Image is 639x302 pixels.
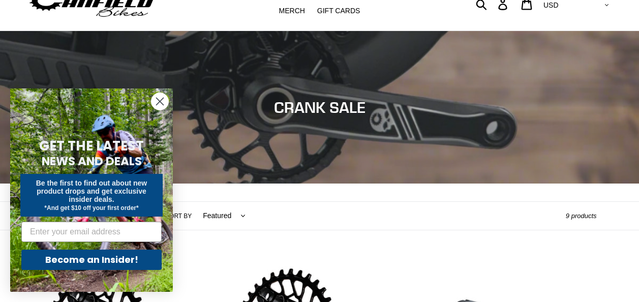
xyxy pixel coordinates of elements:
span: 9 products [566,212,597,220]
a: MERCH [274,4,310,18]
span: CRANK SALE [274,98,366,116]
span: NEWS AND DEALS [42,153,142,169]
span: *And get $10 off your first order* [44,204,138,212]
a: GIFT CARDS [312,4,366,18]
span: MERCH [279,7,305,15]
button: Close dialog [151,93,169,110]
input: Enter your email address [21,222,162,242]
span: Be the first to find out about new product drops and get exclusive insider deals. [36,179,147,203]
span: GIFT CARDS [317,7,360,15]
button: Become an Insider! [21,250,162,270]
span: GET THE LATEST [39,137,144,155]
